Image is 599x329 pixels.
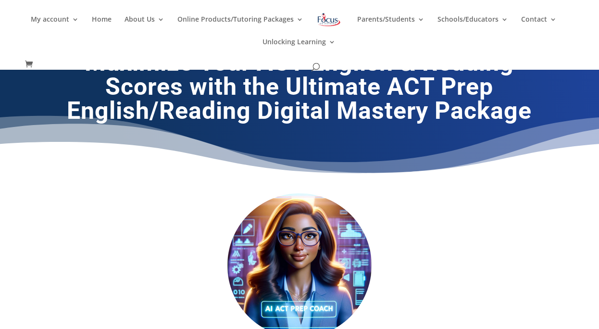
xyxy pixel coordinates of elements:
a: Unlocking Learning [262,38,336,61]
a: Online Products/Tutoring Packages [177,16,303,38]
a: Contact [521,16,557,38]
a: Parents/Students [357,16,424,38]
a: Schools/Educators [437,16,508,38]
a: Home [92,16,112,38]
img: Focus on Learning [316,11,341,28]
a: My account [31,16,79,38]
h1: Maximize Your ACT English & Reading Scores with the Ultimate ACT Prep English/Reading Digital Mas... [60,51,539,127]
a: About Us [125,16,164,38]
